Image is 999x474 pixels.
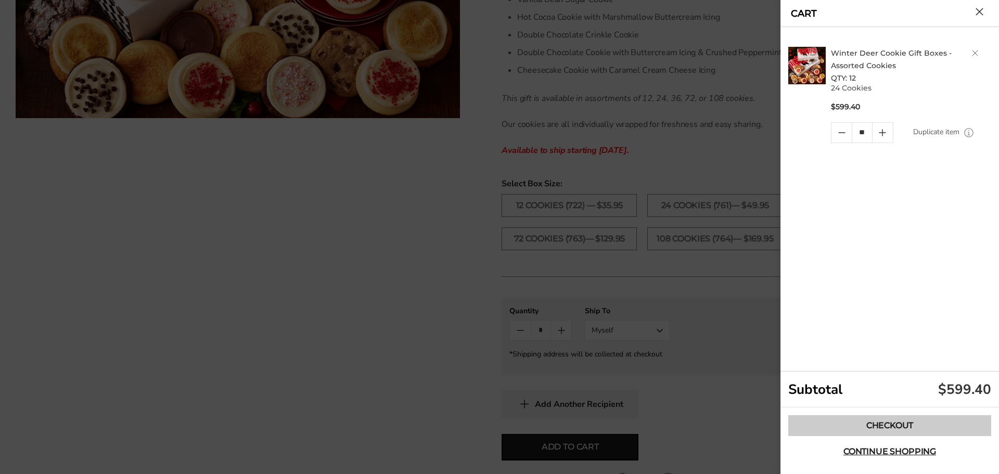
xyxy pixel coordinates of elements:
span: Continue shopping [843,447,936,456]
div: Subtotal [780,371,999,407]
a: CART [791,9,817,18]
a: Delete product [972,50,978,56]
a: Quantity minus button [831,123,852,143]
a: Checkout [788,415,991,436]
div: $599.40 [938,380,991,399]
a: Quantity plus button [873,123,893,143]
span: $599.40 [831,102,860,112]
p: 24 Cookies [831,84,994,92]
img: C. Krueger's. image [788,47,826,84]
a: Winter Deer Cookie Gift Boxes - Assorted Cookies [831,48,952,70]
a: Duplicate item [913,126,959,138]
h2: QTY: 12 [831,47,994,84]
input: Quantity Input [852,123,872,143]
button: Close cart [976,8,983,16]
button: Continue shopping [788,441,991,462]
